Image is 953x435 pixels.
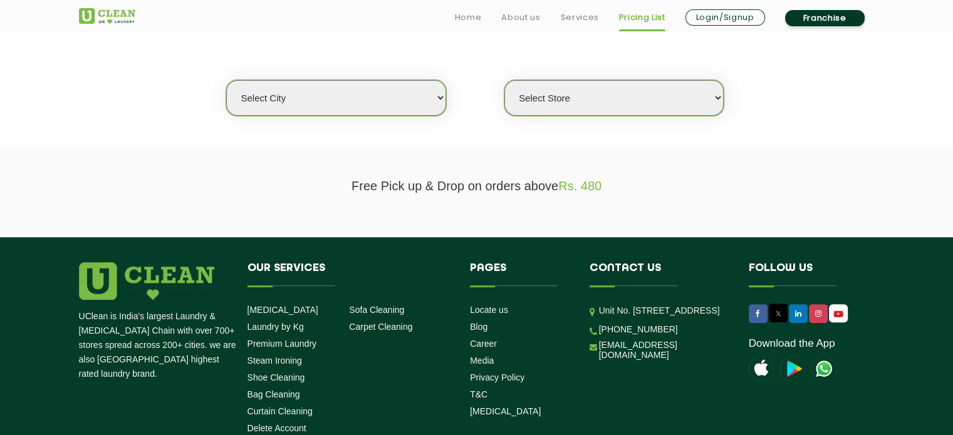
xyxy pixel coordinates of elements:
img: UClean Laundry and Dry Cleaning [830,307,846,320]
p: Unit No. [STREET_ADDRESS] [599,304,730,318]
img: UClean Laundry and Dry Cleaning [811,356,836,381]
a: [MEDICAL_DATA] [247,305,318,315]
a: Download the App [749,337,835,350]
a: Steam Ironing [247,356,302,366]
h4: Contact us [590,262,730,286]
a: Carpet Cleaning [349,322,412,332]
p: UClean is India's largest Laundry & [MEDICAL_DATA] Chain with over 700+ stores spread across 200+... [79,309,238,381]
img: logo.png [79,262,214,300]
a: Bag Cleaning [247,389,300,399]
img: UClean Laundry and Dry Cleaning [79,8,135,24]
a: Privacy Policy [470,372,524,382]
a: Services [560,10,598,25]
img: playstoreicon.png [780,356,805,381]
span: Rs. 480 [558,179,601,193]
p: Free Pick up & Drop on orders above [79,179,875,193]
a: Shoe Cleaning [247,372,305,382]
a: Delete Account [247,423,306,433]
a: Pricing List [619,10,665,25]
a: [PHONE_NUMBER] [599,324,678,334]
a: Login/Signup [685,9,765,26]
a: About us [501,10,540,25]
a: [MEDICAL_DATA] [470,406,541,416]
h4: Pages [470,262,571,286]
a: Franchise [785,10,865,26]
a: Home [455,10,482,25]
a: Locate us [470,305,508,315]
a: Premium Laundry [247,339,317,349]
a: Laundry by Kg [247,322,304,332]
a: [EMAIL_ADDRESS][DOMAIN_NAME] [599,340,730,360]
a: Curtain Cleaning [247,406,313,416]
a: Sofa Cleaning [349,305,404,315]
h4: Follow us [749,262,859,286]
h4: Our Services [247,262,452,286]
img: apple-icon.png [749,356,774,381]
a: Media [470,356,494,366]
a: T&C [470,389,487,399]
a: Blog [470,322,487,332]
a: Career [470,339,497,349]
